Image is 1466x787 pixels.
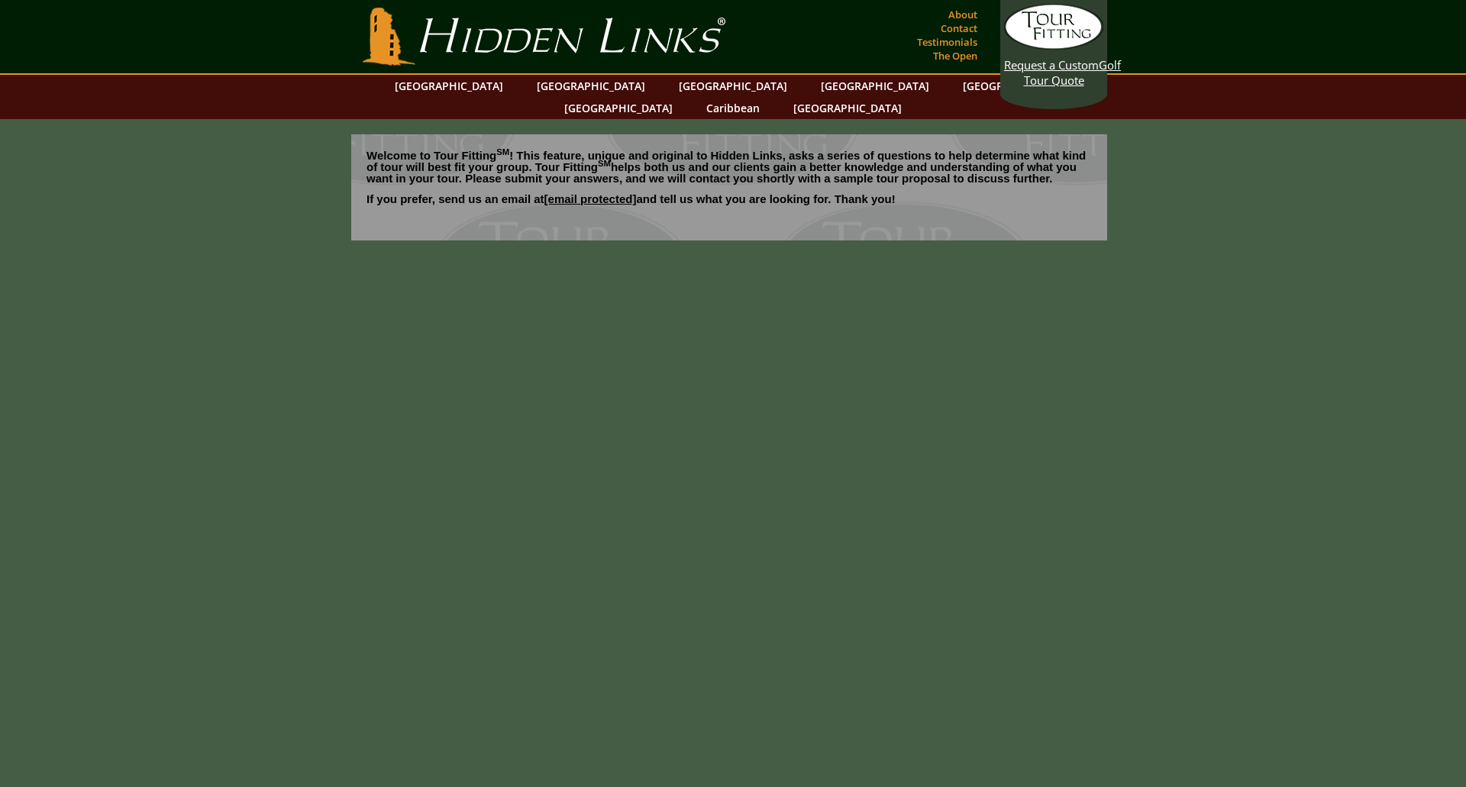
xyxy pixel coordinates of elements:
[366,150,1092,184] p: Welcome to Tour Fitting ! This feature, unique and original to Hidden Links, asks a series of que...
[913,31,981,53] a: Testimonials
[544,192,637,205] a: [email protected]
[699,97,767,119] a: Caribbean
[557,97,680,119] a: [GEOGRAPHIC_DATA]
[945,4,981,25] a: About
[813,75,937,97] a: [GEOGRAPHIC_DATA]
[598,159,611,168] sup: SM
[496,147,509,156] sup: SM
[366,193,1092,216] p: If you prefer, send us an email at and tell us what you are looking for. Thank you!
[671,75,795,97] a: [GEOGRAPHIC_DATA]
[955,75,1079,97] a: [GEOGRAPHIC_DATA]
[937,18,981,39] a: Contact
[1004,4,1103,88] a: Request a CustomGolf Tour Quote
[929,45,981,66] a: The Open
[1004,57,1099,73] span: Request a Custom
[387,75,511,97] a: [GEOGRAPHIC_DATA]
[529,75,653,97] a: [GEOGRAPHIC_DATA]
[786,97,909,119] a: [GEOGRAPHIC_DATA]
